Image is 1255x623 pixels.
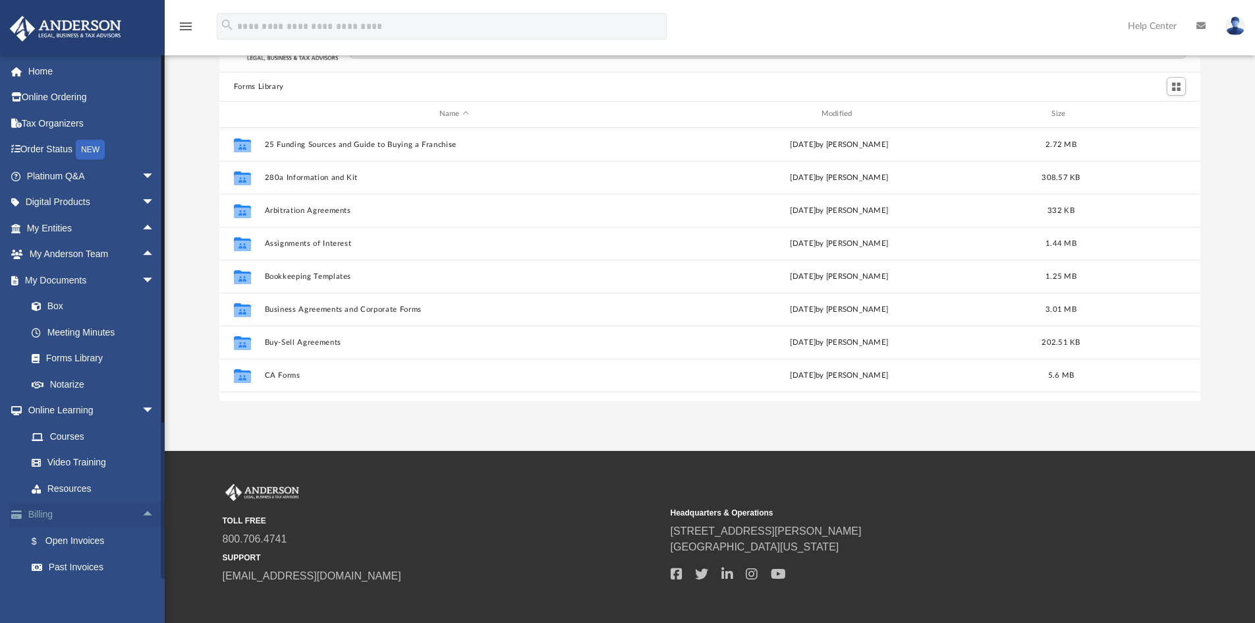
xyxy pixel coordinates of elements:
[1047,206,1074,214] span: 332 KB
[1034,108,1087,120] div: Size
[649,108,1028,120] div: Modified
[1093,108,1185,120] div: id
[76,140,105,160] div: NEW
[225,108,258,120] div: id
[142,502,168,529] span: arrow_drop_up
[9,136,175,163] a: Order StatusNEW
[18,554,175,581] a: Past Invoices
[264,108,643,120] div: Name
[223,533,287,545] a: 800.706.4741
[39,533,45,550] span: $
[18,450,161,476] a: Video Training
[650,237,1029,249] div: [DATE] by [PERSON_NAME]
[18,371,168,398] a: Notarize
[142,267,168,294] span: arrow_drop_down
[9,84,175,111] a: Online Ordering
[671,507,1109,519] small: Headquarters & Operations
[264,206,644,215] button: Arbitration Agreements
[9,502,175,528] a: Billingarrow_drop_up
[178,25,194,34] a: menu
[234,81,284,93] button: Forms Library
[9,189,175,216] a: Digital Productsarrow_drop_down
[1225,16,1245,36] img: User Pic
[1046,239,1076,247] span: 1.44 MB
[18,345,161,372] a: Forms Library
[9,241,168,268] a: My Anderson Teamarrow_drop_up
[264,140,644,149] button: 25 Funding Sources and Guide to Buying a Franchise
[6,16,125,42] img: Anderson Advisors Platinum Portal
[9,398,168,424] a: Online Learningarrow_drop_down
[142,241,168,268] span: arrow_drop_up
[142,163,168,190] span: arrow_drop_down
[1042,173,1080,181] span: 308.57 KB
[220,18,235,32] i: search
[264,272,644,281] button: Bookkeeping Templates
[650,369,1029,381] div: [DATE] by [PERSON_NAME]
[1046,272,1076,280] span: 1.25 MB
[9,110,175,136] a: Tax Organizers
[18,475,168,502] a: Resources
[9,163,175,189] a: Platinum Q&Aarrow_drop_down
[671,541,839,552] a: [GEOGRAPHIC_DATA][US_STATE]
[18,527,175,554] a: $Open Invoices
[223,484,302,501] img: Anderson Advisors Platinum Portal
[264,371,644,380] button: CA Forms
[18,423,168,450] a: Courses
[1167,77,1186,96] button: Switch to Grid View
[1046,140,1076,148] span: 2.72 MB
[9,58,175,84] a: Home
[264,305,644,314] button: Business Agreements and Corporate Forms
[178,18,194,34] i: menu
[264,239,644,248] button: Assignments of Interest
[1047,371,1074,378] span: 5.6 MB
[1046,305,1076,312] span: 3.01 MB
[9,267,168,293] a: My Documentsarrow_drop_down
[142,398,168,425] span: arrow_drop_down
[650,336,1029,348] div: [DATE] by [PERSON_NAME]
[142,215,168,242] span: arrow_drop_up
[1042,338,1080,345] span: 202.51 KB
[18,293,161,320] a: Box
[671,525,862,537] a: [STREET_ADDRESS][PERSON_NAME]
[223,515,661,527] small: TOLL FREE
[142,189,168,216] span: arrow_drop_down
[223,570,401,581] a: [EMAIL_ADDRESS][DOMAIN_NAME]
[650,204,1029,216] div: [DATE] by [PERSON_NAME]
[650,171,1029,183] div: [DATE] by [PERSON_NAME]
[650,270,1029,282] div: [DATE] by [PERSON_NAME]
[9,215,175,241] a: My Entitiesarrow_drop_up
[264,173,644,182] button: 280a Information and Kit
[650,138,1029,150] div: [DATE] by [PERSON_NAME]
[223,552,661,564] small: SUPPORT
[264,338,644,347] button: Buy-Sell Agreements
[18,319,168,345] a: Meeting Minutes
[650,303,1029,315] div: [DATE] by [PERSON_NAME]
[219,128,1201,401] div: grid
